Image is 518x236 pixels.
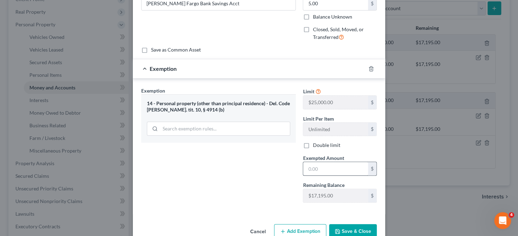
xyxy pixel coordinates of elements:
[303,189,368,202] input: --
[313,13,352,20] label: Balance Unknown
[150,65,177,72] span: Exemption
[303,96,368,109] input: --
[313,26,363,40] span: Closed, Sold, Moved, or Transferred
[368,162,376,175] div: $
[313,142,340,149] label: Double limit
[303,155,344,161] span: Exempted Amount
[151,46,201,53] label: Save as Common Asset
[368,189,376,202] div: $
[509,212,514,218] span: 4
[303,123,368,136] input: --
[303,88,314,94] span: Limit
[303,162,368,175] input: 0.00
[147,100,290,113] div: 14 - Personal property (other than principal residence) - Del. Code [PERSON_NAME]. tit. 10, § 491...
[303,181,344,189] label: Remaining Balance
[368,123,376,136] div: $
[141,88,165,94] span: Exemption
[303,115,334,122] label: Limit Per Item
[368,96,376,109] div: $
[160,122,290,135] input: Search exemption rules...
[494,212,511,229] iframe: Intercom live chat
